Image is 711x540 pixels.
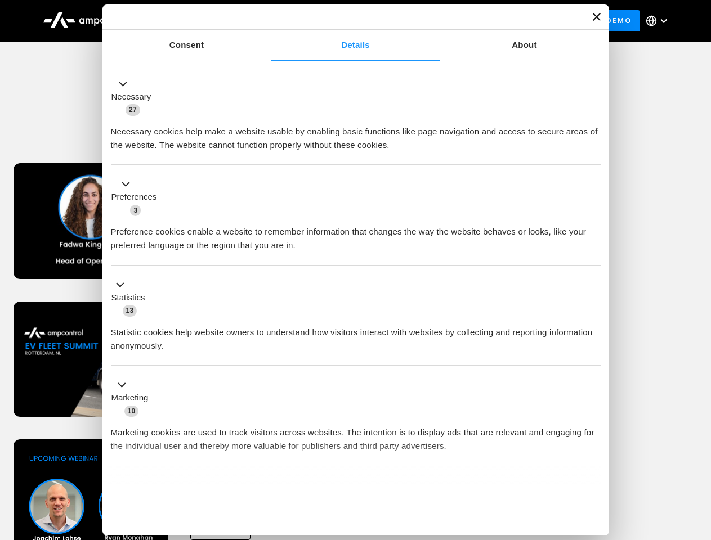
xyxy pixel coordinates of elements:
label: Necessary [111,91,151,103]
button: Statistics (13) [111,278,152,317]
button: Unclassified (2) [111,479,203,493]
div: Necessary cookies help make a website usable by enabling basic functions like page navigation and... [111,116,601,152]
a: About [440,30,609,61]
span: 13 [123,305,137,316]
h1: Upcoming Webinars [14,114,698,141]
span: 10 [124,406,139,417]
div: Statistic cookies help website owners to understand how visitors interact with websites by collec... [111,317,601,353]
button: Necessary (27) [111,77,158,116]
a: Consent [102,30,271,61]
button: Okay [439,494,600,526]
label: Marketing [111,391,149,404]
span: 2 [186,480,196,492]
a: Details [271,30,440,61]
button: Preferences (3) [111,178,164,217]
div: Preference cookies enable a website to remember information that changes the way the website beha... [111,217,601,252]
span: 3 [130,205,141,216]
div: Marketing cookies are used to track visitors across websites. The intention is to display ads tha... [111,417,601,453]
label: Preferences [111,191,157,204]
label: Statistics [111,291,145,304]
button: Marketing (10) [111,379,155,418]
span: 27 [126,104,140,115]
button: Close banner [593,13,601,21]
